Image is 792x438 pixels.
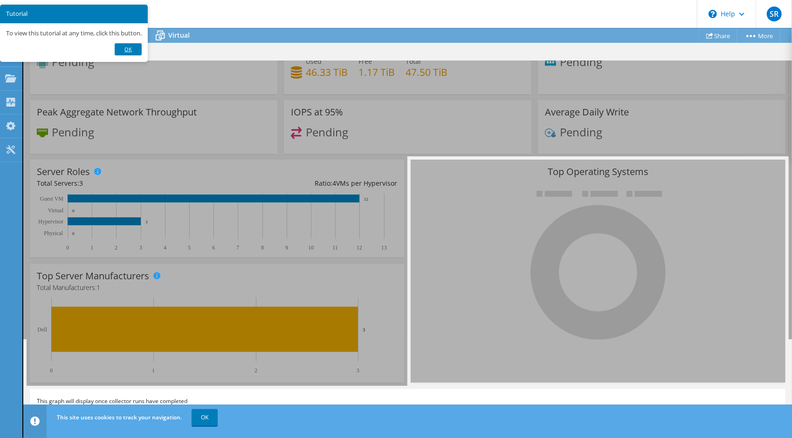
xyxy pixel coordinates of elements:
p: To view this tutorial at any time, click this button. [6,29,142,37]
span: This site uses cookies to track your navigation. [57,413,182,421]
span: SR [767,7,782,21]
h3: Tutorial [6,11,142,17]
a: OK [192,409,218,426]
svg: \n [709,10,717,18]
a: Share [699,28,737,43]
a: Ok [115,43,142,55]
span: Virtual [168,31,190,40]
a: More [737,28,780,43]
div: This graph will display once collector runs have completed [30,389,785,413]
